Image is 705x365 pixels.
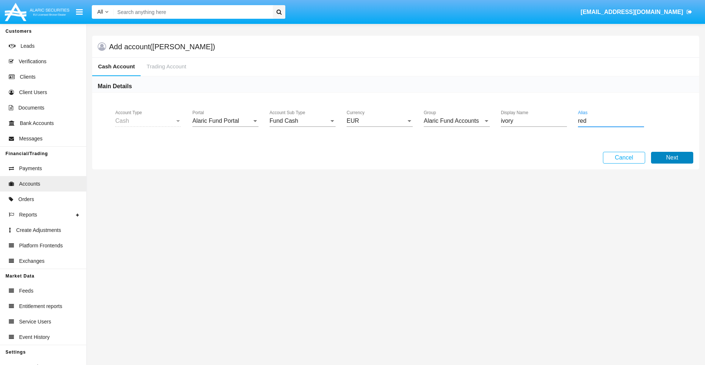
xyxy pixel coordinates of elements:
[16,226,61,234] span: Create Adjustments
[192,118,239,124] span: Alaric Fund Portal
[19,318,51,326] span: Service Users
[19,165,42,172] span: Payments
[19,303,62,310] span: Entitlement reports
[98,82,132,90] h6: Main Details
[19,257,44,265] span: Exchanges
[20,73,36,81] span: Clients
[19,287,33,295] span: Feeds
[21,42,35,50] span: Leads
[19,242,63,250] span: Platform Frontends
[19,58,46,65] span: Verifications
[4,1,70,23] img: Logo image
[92,8,114,16] a: All
[114,5,270,19] input: Search
[109,44,215,50] h5: Add account ([PERSON_NAME])
[18,196,34,203] span: Orders
[651,152,693,164] button: Next
[97,9,103,15] span: All
[115,118,129,124] span: Cash
[19,135,43,143] span: Messages
[347,118,359,124] span: EUR
[424,118,479,124] span: Alaric Fund Accounts
[19,89,47,96] span: Client Users
[19,211,37,219] span: Reports
[20,119,54,127] span: Bank Accounts
[19,333,50,341] span: Event History
[18,104,44,112] span: Documents
[19,180,40,188] span: Accounts
[270,118,298,124] span: Fund Cash
[577,2,696,22] a: [EMAIL_ADDRESS][DOMAIN_NAME]
[603,152,645,164] button: Cancel
[581,9,683,15] span: [EMAIL_ADDRESS][DOMAIN_NAME]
